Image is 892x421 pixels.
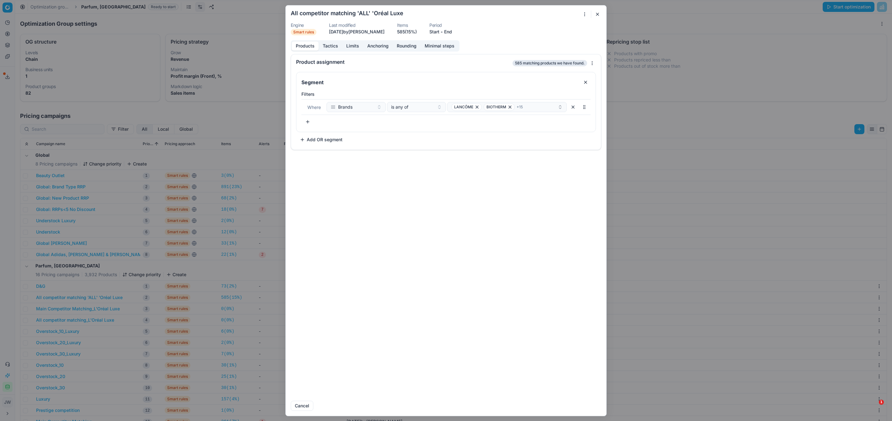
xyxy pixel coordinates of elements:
[363,41,393,50] button: Anchoring
[391,104,408,110] span: is any of
[444,29,452,35] button: End
[338,104,353,110] span: Brands
[441,29,443,35] span: -
[397,23,417,27] dt: Items
[301,91,591,97] label: Filters
[517,104,523,109] span: + 15
[512,60,587,66] span: 585 matching products we have found.
[879,400,884,405] span: 1
[291,401,313,411] button: Cancel
[296,134,346,145] button: Add OR segment
[329,23,385,27] dt: Last modified
[397,29,417,35] a: 585(15%)
[429,23,452,27] dt: Period
[319,41,342,50] button: Tactics
[421,41,459,50] button: Minimal steps
[307,104,321,110] span: Where
[393,41,421,50] button: Rounding
[291,29,316,35] span: Smart rules
[342,41,363,50] button: Limits
[292,41,319,50] button: Products
[300,77,578,87] input: Segment
[291,10,403,16] h2: All competitor matching 'ALL' 'Oréal Luxe
[486,104,506,109] span: BIOTHERM
[296,59,511,64] div: Product assignment
[329,29,385,34] span: [DATE] by [PERSON_NAME]
[866,400,881,415] iframe: Intercom live chat
[291,23,316,27] dt: Engine
[454,104,473,109] span: LANCÔME
[429,29,439,35] button: Start
[447,102,567,112] button: LANCÔMEBIOTHERM+15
